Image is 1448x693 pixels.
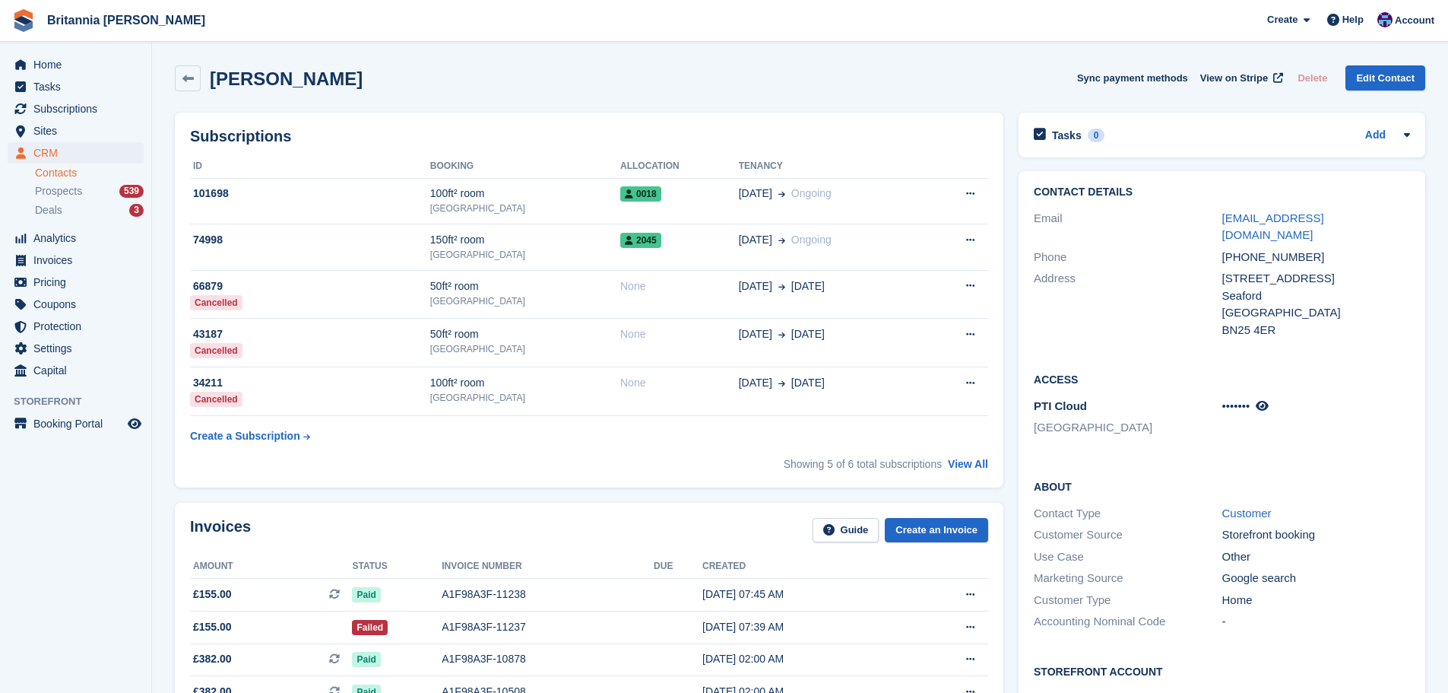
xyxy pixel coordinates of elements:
a: Preview store [125,415,144,433]
div: 66879 [190,278,430,294]
span: ••••••• [1222,399,1250,412]
div: [GEOGRAPHIC_DATA] [430,391,620,405]
div: [GEOGRAPHIC_DATA] [430,294,620,308]
a: menu [8,54,144,75]
div: [GEOGRAPHIC_DATA] [430,202,620,215]
h2: Tasks [1052,129,1082,142]
h2: Access [1034,371,1410,386]
span: 0018 [620,186,661,202]
div: 100ft² room [430,375,620,391]
div: 150ft² room [430,232,620,248]
th: Booking [430,154,620,179]
span: [DATE] [739,326,772,342]
span: [DATE] [791,326,825,342]
span: Paid [352,652,380,667]
span: Protection [33,316,125,337]
div: 539 [119,185,144,198]
a: menu [8,250,144,271]
a: Contacts [35,166,144,180]
h2: Subscriptions [190,128,988,145]
div: 43187 [190,326,430,342]
a: Prospects 539 [35,183,144,199]
th: Created [702,555,908,579]
button: Sync payment methods [1077,65,1188,91]
div: 100ft² room [430,186,620,202]
h2: [PERSON_NAME] [210,68,363,89]
div: Seaford [1222,288,1410,305]
a: Deals 3 [35,202,144,218]
span: 2045 [620,233,661,248]
th: Invoice number [442,555,654,579]
div: Cancelled [190,392,242,407]
div: Contact Type [1034,505,1221,523]
span: Booking Portal [33,413,125,434]
span: Home [33,54,125,75]
span: CRM [33,142,125,164]
a: menu [8,413,144,434]
h2: Invoices [190,518,251,543]
div: Accounting Nominal Code [1034,613,1221,631]
div: 50ft² room [430,326,620,342]
div: [DATE] 07:45 AM [702,587,908,602]
a: menu [8,142,144,164]
span: [DATE] [791,278,825,294]
span: Help [1342,12,1364,27]
span: £382.00 [193,651,232,667]
div: 74998 [190,232,430,248]
div: Google search [1222,570,1410,587]
span: Coupons [33,294,125,315]
a: Guide [813,518,879,543]
span: Prospects [35,184,82,199]
div: [GEOGRAPHIC_DATA] [430,342,620,356]
a: Create an Invoice [885,518,988,543]
a: View All [948,458,988,470]
div: Use Case [1034,548,1221,566]
span: Ongoing [791,234,832,246]
a: menu [8,316,144,337]
span: Create [1267,12,1297,27]
h2: About [1034,478,1410,494]
a: menu [8,360,144,381]
div: [STREET_ADDRESS] [1222,270,1410,288]
span: [DATE] [739,278,772,294]
div: Home [1222,592,1410,609]
div: A1F98A3F-10878 [442,651,654,667]
span: Tasks [33,76,125,97]
span: [DATE] [739,375,772,391]
a: menu [8,76,144,97]
div: Marketing Source [1034,570,1221,587]
div: [GEOGRAPHIC_DATA] [430,248,620,262]
img: stora-icon-8386f47178a22dfd0bd8f6a31ec36ba5ce8667c1dd55bd0f319d3a0aa187defe.svg [12,9,35,32]
div: - [1222,613,1410,631]
span: Analytics [33,227,125,249]
th: Status [352,555,442,579]
span: Pricing [33,272,125,293]
div: Phone [1034,249,1221,266]
div: None [620,278,739,294]
div: A1F98A3F-11238 [442,587,654,602]
img: Becca Clark [1377,12,1393,27]
a: menu [8,120,144,141]
span: View on Stripe [1200,71,1268,86]
th: Tenancy [739,154,924,179]
th: Due [654,555,702,579]
a: Customer [1222,507,1272,520]
div: Address [1034,270,1221,339]
a: menu [8,338,144,359]
div: Email [1034,210,1221,244]
button: Delete [1291,65,1333,91]
a: Create a Subscription [190,422,310,450]
a: menu [8,294,144,315]
div: BN25 4ER [1222,322,1410,339]
div: A1F98A3F-11237 [442,619,654,635]
span: [DATE] [739,232,772,248]
a: [EMAIL_ADDRESS][DOMAIN_NAME] [1222,211,1324,242]
a: menu [8,98,144,119]
th: Allocation [620,154,739,179]
span: [DATE] [739,186,772,202]
div: 0 [1088,129,1105,142]
a: Britannia [PERSON_NAME] [41,8,211,33]
div: Storefront booking [1222,526,1410,544]
span: £155.00 [193,587,232,602]
span: [DATE] [791,375,825,391]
